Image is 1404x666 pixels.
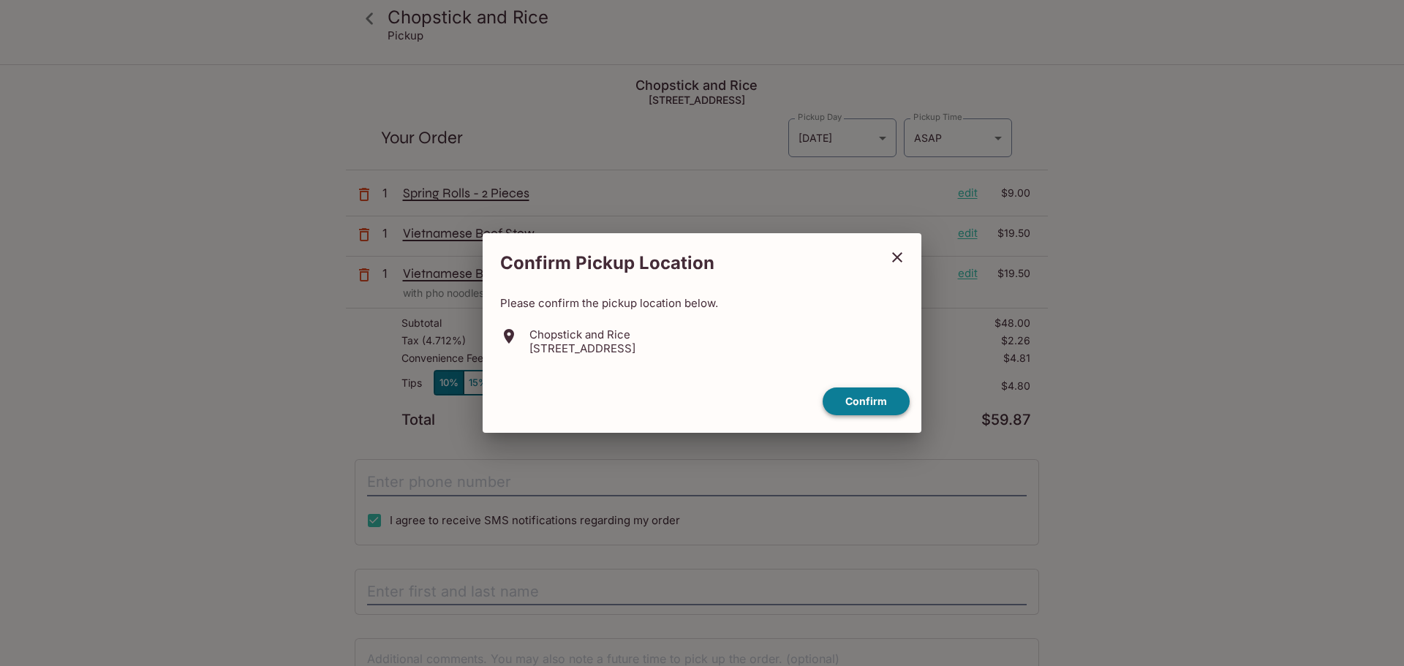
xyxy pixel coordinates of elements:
h2: Confirm Pickup Location [483,245,879,281]
button: confirm [823,387,910,416]
p: Please confirm the pickup location below. [500,296,904,310]
p: Chopstick and Rice [529,328,635,341]
button: close [879,239,916,276]
p: [STREET_ADDRESS] [529,341,635,355]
